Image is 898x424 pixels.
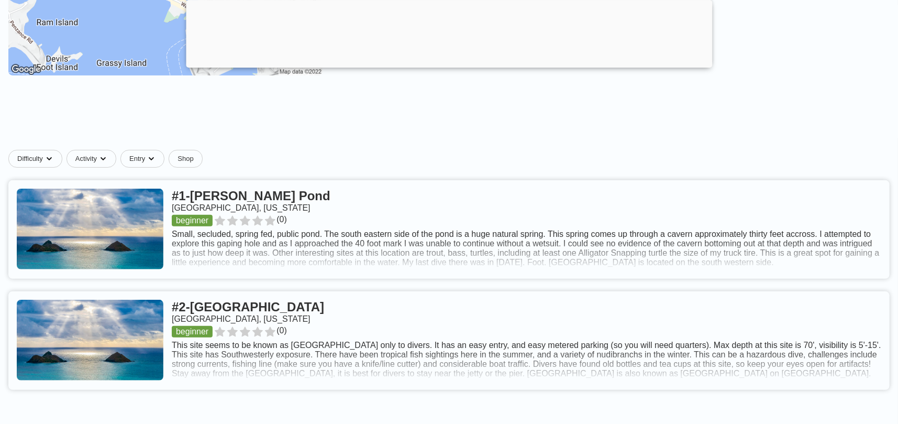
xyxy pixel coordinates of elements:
[120,150,169,168] button: Entrydropdown caret
[129,155,145,163] span: Entry
[17,155,43,163] span: Difficulty
[195,94,703,142] iframe: Advertisement
[8,150,66,168] button: Difficultydropdown caret
[66,150,120,168] button: Activitydropdown caret
[99,155,107,163] img: dropdown caret
[169,150,202,168] a: Shop
[45,155,53,163] img: dropdown caret
[147,155,156,163] img: dropdown caret
[75,155,97,163] span: Activity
